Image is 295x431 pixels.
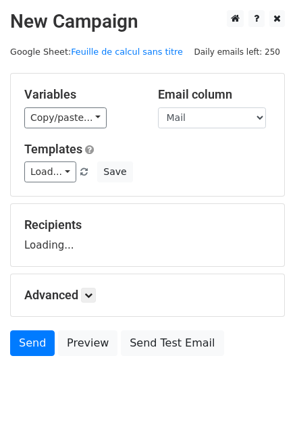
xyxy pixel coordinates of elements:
[121,330,223,356] a: Send Test Email
[10,330,55,356] a: Send
[71,47,183,57] a: Feuille de calcul sans titre
[24,107,107,128] a: Copy/paste...
[24,218,271,253] div: Loading...
[24,161,76,182] a: Load...
[158,87,271,102] h5: Email column
[97,161,132,182] button: Save
[58,330,117,356] a: Preview
[24,142,82,156] a: Templates
[189,47,285,57] a: Daily emails left: 250
[10,10,285,33] h2: New Campaign
[24,218,271,232] h5: Recipients
[24,288,271,303] h5: Advanced
[10,47,183,57] small: Google Sheet:
[189,45,285,59] span: Daily emails left: 250
[24,87,138,102] h5: Variables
